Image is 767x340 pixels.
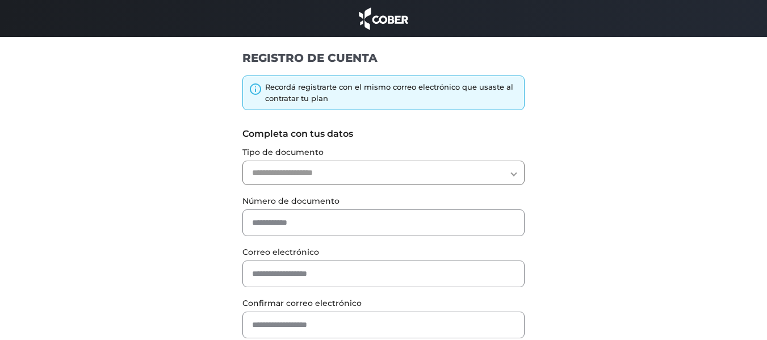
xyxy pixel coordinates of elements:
label: Número de documento [242,195,525,207]
label: Correo electrónico [242,246,525,258]
label: Confirmar correo electrónico [242,297,525,309]
div: Recordá registrarte con el mismo correo electrónico que usaste al contratar tu plan [265,82,518,104]
label: Tipo de documento [242,146,525,158]
label: Completa con tus datos [242,127,525,141]
img: cober_marca.png [356,6,412,31]
h1: REGISTRO DE CUENTA [242,51,525,65]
